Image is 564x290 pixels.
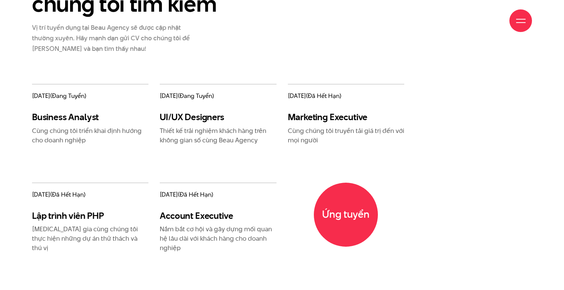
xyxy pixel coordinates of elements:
span: (đã hết hạn) [306,92,341,100]
span: (đang tuyển) [178,92,214,100]
span: (đã hết hạn) [50,190,86,199]
p: Cùng chúng tôi triển khai định hướng cho doanh nghiệp [32,126,148,145]
span: [DATE] [160,92,276,100]
h3: UI/UX Designers [160,111,276,122]
span: [DATE] [288,92,404,100]
h3: Marketing Executive [288,111,404,122]
span: (đã hết hạn) [178,190,213,199]
span: [DATE] [160,191,276,199]
a: Ứng tuyển [314,183,378,247]
span: [DATE] [32,92,148,100]
span: [DATE] [32,191,148,199]
h3: Business Analyst [32,111,148,122]
p: Thiết kế trải nghiệm khách hàng trên không gian số cùng Beau Agency [160,126,276,145]
h3: Account Executive [160,210,276,221]
p: Cùng chúng tôi truyền tải giá trị đến với mọi người [288,126,404,145]
h3: Lập trình viên PHP [32,210,148,221]
p: Nắm bắt cơ hội và gây dựng mối quan hệ lâu dài với khách hàng cho doanh nghiệp [160,224,276,253]
p: [MEDICAL_DATA] gia cùng chúng tôi thực hiện những dự án thử thách và thú vị [32,224,148,253]
span: (đang tuyển) [50,92,86,100]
